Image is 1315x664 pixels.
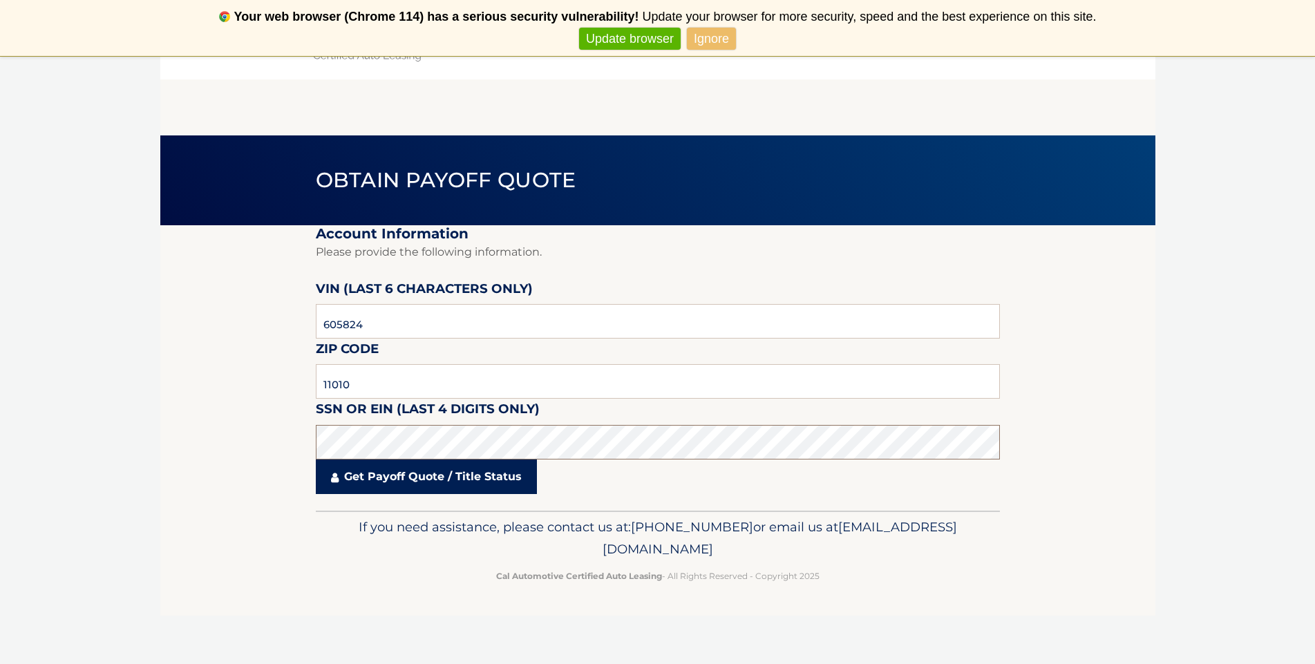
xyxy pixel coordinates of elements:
[316,339,379,364] label: Zip Code
[687,28,736,50] a: Ignore
[325,569,991,583] p: - All Rights Reserved - Copyright 2025
[316,167,576,193] span: Obtain Payoff Quote
[316,225,1000,243] h2: Account Information
[234,10,639,23] b: Your web browser (Chrome 114) has a serious security vulnerability!
[496,571,662,581] strong: Cal Automotive Certified Auto Leasing
[631,519,753,535] span: [PHONE_NUMBER]
[316,399,540,424] label: SSN or EIN (last 4 digits only)
[642,10,1096,23] span: Update your browser for more security, speed and the best experience on this site.
[316,278,533,304] label: VIN (last 6 characters only)
[325,516,991,560] p: If you need assistance, please contact us at: or email us at
[316,243,1000,262] p: Please provide the following information.
[316,459,537,494] a: Get Payoff Quote / Title Status
[579,28,681,50] a: Update browser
